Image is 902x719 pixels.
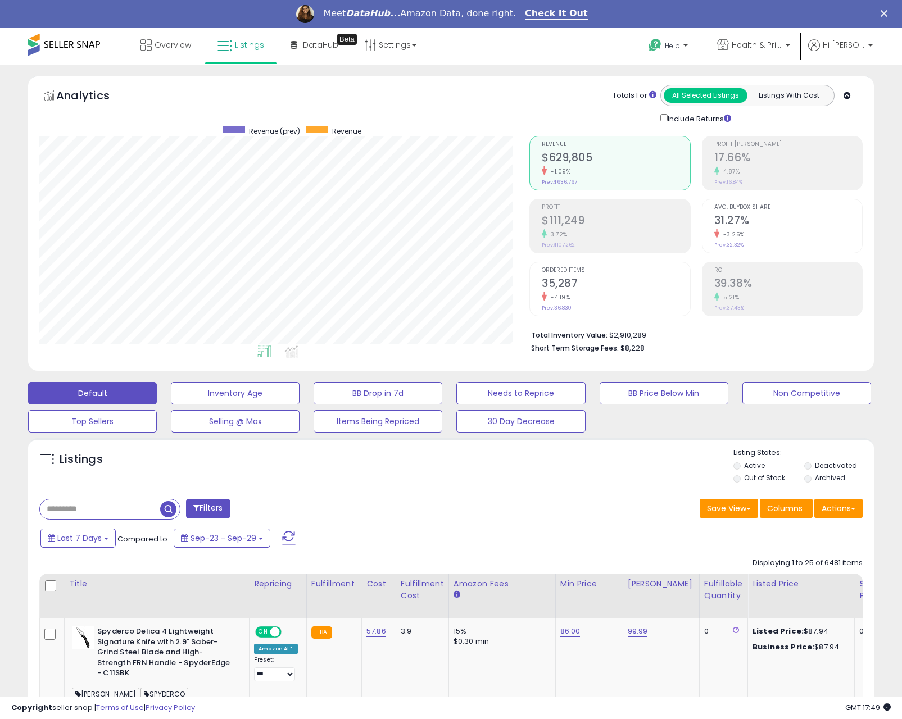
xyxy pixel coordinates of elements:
[542,204,690,211] span: Profit
[140,688,188,700] span: SPYDERCO
[28,410,157,433] button: Top Sellers
[560,578,618,590] div: Min Price
[314,382,442,404] button: BB Drop in 7d
[628,578,695,590] div: [PERSON_NAME]
[732,39,782,51] span: Health & Prime
[57,533,102,544] span: Last 7 Days
[186,499,230,518] button: Filters
[456,382,585,404] button: Needs to Reprice
[454,578,551,590] div: Amazon Fees
[366,626,386,637] a: 57.86
[714,267,862,274] span: ROI
[719,293,740,302] small: 5.21%
[881,10,892,17] div: Close
[742,382,871,404] button: Non Competitive
[72,688,139,700] span: [PERSON_NAME]
[235,39,264,51] span: Listings
[823,39,865,51] span: Hi [PERSON_NAME]
[454,626,547,636] div: 15%
[28,382,157,404] button: Default
[753,641,814,652] b: Business Price:
[72,626,94,649] img: 31NqMGBAV+L._SL40_.jpg
[709,28,799,65] a: Health & Prime
[531,343,619,353] b: Short Term Storage Fees:
[531,330,608,340] b: Total Inventory Value:
[753,578,850,590] div: Listed Price
[366,578,391,590] div: Cost
[254,656,298,681] div: Preset:
[859,626,878,636] div: 0.00
[401,578,444,602] div: Fulfillment Cost
[652,112,745,125] div: Include Returns
[542,179,577,185] small: Prev: $636,767
[753,626,846,636] div: $87.94
[60,452,103,467] h5: Listings
[815,461,857,470] label: Deactivated
[303,39,338,51] span: DataHub
[332,126,361,136] span: Revenue
[753,558,863,568] div: Displaying 1 to 25 of 6481 items
[174,529,270,548] button: Sep-23 - Sep-29
[560,626,581,637] a: 86.00
[311,626,332,639] small: FBA
[40,529,116,548] button: Last 7 Days
[256,627,270,637] span: ON
[97,626,234,681] b: Spyderco Delica 4 Lightweight Signature Knife with 2.9" Saber-Grind Steel Blade and High-Strength...
[456,410,585,433] button: 30 Day Decrease
[547,230,568,239] small: 3.72%
[69,578,244,590] div: Title
[117,534,169,544] span: Compared to:
[628,626,648,637] a: 99.99
[719,230,745,239] small: -3.25%
[254,578,302,590] div: Repricing
[132,28,200,62] a: Overview
[704,578,743,602] div: Fulfillable Quantity
[401,626,440,636] div: 3.9
[640,30,699,65] a: Help
[254,644,298,654] div: Amazon AI *
[600,382,728,404] button: BB Price Below Min
[700,499,758,518] button: Save View
[337,34,357,45] div: Tooltip anchor
[542,277,690,292] h2: 35,287
[714,151,862,166] h2: 17.66%
[613,90,656,101] div: Totals For
[747,88,831,103] button: Listings With Cost
[620,343,645,353] span: $8,228
[714,277,862,292] h2: 39.38%
[714,304,744,311] small: Prev: 37.43%
[356,28,425,62] a: Settings
[171,410,300,433] button: Selling @ Max
[704,626,739,636] div: 0
[311,578,357,590] div: Fulfillment
[714,204,862,211] span: Avg. Buybox Share
[542,267,690,274] span: Ordered Items
[454,636,547,647] div: $0.30 min
[648,38,662,52] i: Get Help
[744,461,765,470] label: Active
[753,626,804,636] b: Listed Price:
[280,627,298,637] span: OFF
[209,28,273,62] a: Listings
[714,179,742,185] small: Prev: 16.84%
[719,167,740,176] small: 4.87%
[191,533,256,544] span: Sep-23 - Sep-29
[314,410,442,433] button: Items Being Repriced
[859,578,882,602] div: Ship Price
[531,327,854,341] li: $2,910,289
[547,167,570,176] small: -1.09%
[845,702,891,713] span: 2025-10-7 17:49 GMT
[767,503,803,514] span: Columns
[814,499,863,518] button: Actions
[547,293,570,302] small: -4.19%
[96,702,144,713] a: Terms of Use
[760,499,813,518] button: Columns
[155,39,191,51] span: Overview
[542,142,690,148] span: Revenue
[714,142,862,148] span: Profit [PERSON_NAME]
[296,5,314,23] img: Profile image for Georgie
[454,590,460,600] small: Amazon Fees.
[249,126,300,136] span: Revenue (prev)
[808,39,873,65] a: Hi [PERSON_NAME]
[542,151,690,166] h2: $629,805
